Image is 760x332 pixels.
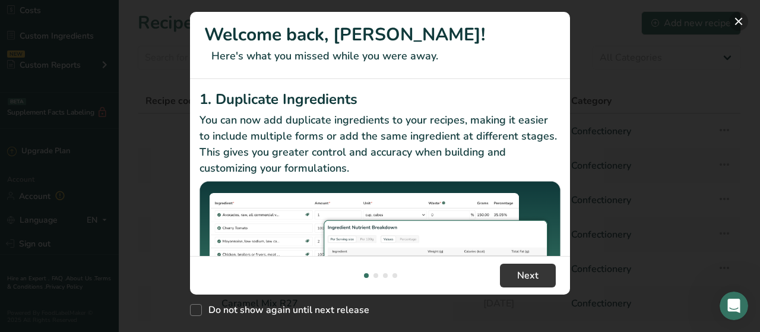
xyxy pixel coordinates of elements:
h1: Welcome back, [PERSON_NAME]! [204,21,556,48]
span: Do not show again until next release [202,304,369,316]
button: Next [500,264,556,287]
iframe: Intercom live chat [720,292,748,320]
p: You can now add duplicate ingredients to your recipes, making it easier to include multiple forms... [199,112,560,176]
span: Next [517,268,539,283]
img: Duplicate Ingredients [199,181,560,316]
p: Here's what you missed while you were away. [204,48,556,64]
h2: 1. Duplicate Ingredients [199,88,560,110]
